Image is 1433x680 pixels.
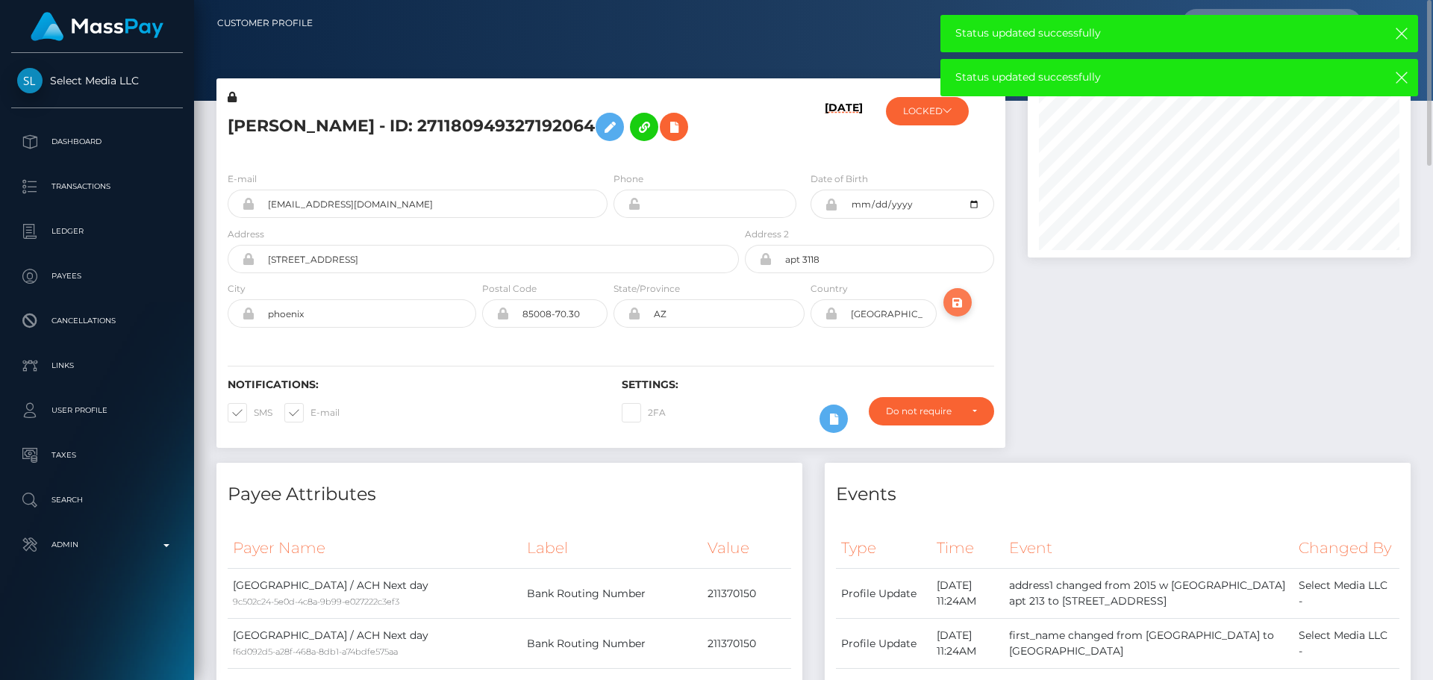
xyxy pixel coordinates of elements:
img: MassPay Logo [31,12,163,41]
label: Date of Birth [811,172,868,186]
a: Payees [11,258,183,295]
p: Dashboard [17,131,177,153]
p: Ledger [17,220,177,243]
h4: Events [836,481,1399,508]
td: first_name changed from [GEOGRAPHIC_DATA] to [GEOGRAPHIC_DATA] [1004,619,1293,669]
label: Address 2 [745,228,789,241]
p: Transactions [17,175,177,198]
label: Postal Code [482,282,537,296]
small: 9c502c24-5e0d-4c8a-9b99-e027222c3ef3 [233,596,399,607]
p: Links [17,355,177,377]
h6: [DATE] [825,102,863,154]
p: Search [17,489,177,511]
label: Phone [614,172,643,186]
p: User Profile [17,399,177,422]
a: Taxes [11,437,183,474]
td: [DATE] 11:24AM [931,619,1004,669]
label: State/Province [614,282,680,296]
a: Links [11,347,183,384]
button: Do not require [869,397,994,425]
td: Profile Update [836,619,931,669]
label: Address [228,228,264,241]
th: Payer Name [228,528,522,569]
p: Admin [17,534,177,556]
h6: Settings: [622,378,993,391]
h6: Notifications: [228,378,599,391]
a: Cancellations [11,302,183,340]
td: Bank Routing Number [522,569,702,619]
span: Select Media LLC [11,74,183,87]
img: Select Media LLC [17,68,43,93]
input: Search... [1182,9,1323,37]
a: Transactions [11,168,183,205]
td: 211370150 [702,569,791,619]
small: f6d092d5-a28f-468a-8db1-a74bdfe575aa [233,646,398,657]
h4: Payee Attributes [228,481,791,508]
p: Payees [17,265,177,287]
td: 211370150 [702,619,791,669]
th: Changed By [1293,528,1399,569]
span: Status updated successfully [955,69,1354,85]
td: [GEOGRAPHIC_DATA] / ACH Next day [228,619,522,669]
a: Admin [11,526,183,564]
th: Label [522,528,702,569]
p: Cancellations [17,310,177,332]
th: Event [1004,528,1293,569]
span: Status updated successfully [955,25,1354,41]
label: E-mail [228,172,257,186]
th: Time [931,528,1004,569]
td: [GEOGRAPHIC_DATA] / ACH Next day [228,569,522,619]
a: Dashboard [11,123,183,160]
td: address1 changed from 2015 w [GEOGRAPHIC_DATA] apt 213 to [STREET_ADDRESS] [1004,569,1293,619]
td: Profile Update [836,569,931,619]
a: Search [11,481,183,519]
td: Select Media LLC - [1293,619,1399,669]
button: LOCKED [886,97,969,125]
h5: [PERSON_NAME] - ID: 271180949327192064 [228,105,731,149]
label: SMS [228,403,272,422]
td: [DATE] 11:24AM [931,569,1004,619]
a: Customer Profile [217,7,313,39]
p: Taxes [17,444,177,467]
label: E-mail [284,403,340,422]
div: Do not require [886,405,960,417]
th: Value [702,528,791,569]
th: Type [836,528,931,569]
td: Select Media LLC - [1293,569,1399,619]
label: 2FA [622,403,666,422]
td: Bank Routing Number [522,619,702,669]
a: User Profile [11,392,183,429]
label: City [228,282,246,296]
label: Country [811,282,848,296]
a: Ledger [11,213,183,250]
